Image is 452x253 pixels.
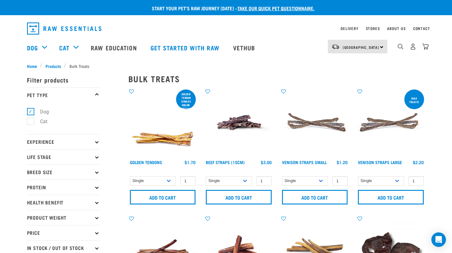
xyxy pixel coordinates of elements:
[27,22,101,35] img: Raw Essentials Logo
[358,190,424,204] input: Add to cart
[27,180,100,195] p: Protein
[30,108,51,116] label: Dog
[27,225,100,240] p: Price
[261,160,272,165] div: $3.00
[422,43,429,50] img: home-icon@2x.png
[257,176,272,186] input: 1
[398,44,403,49] img: home-icon-1@2x.png
[366,27,380,29] a: Stores
[227,35,263,60] a: Vethub
[358,161,402,163] a: Venison Straps Large
[343,46,379,48] span: [GEOGRAPHIC_DATA]
[413,160,424,165] div: $2.20
[27,210,100,225] p: Product Weight
[27,87,100,103] p: Pet Type
[27,134,100,149] p: Experience
[144,35,227,60] a: Get started with Raw
[404,94,424,106] div: BULK TREATS!
[431,232,446,247] div: Open Intercom Messenger
[410,43,416,50] img: user.png
[282,190,348,204] input: Add to cart
[27,63,40,69] a: Home
[27,63,37,69] span: Home
[337,160,348,165] div: $1.20
[27,195,100,210] p: Health Benefit
[185,160,195,165] div: $1.70
[27,149,100,164] p: Life Stage
[130,190,196,204] input: Add to cart
[237,7,314,9] a: take our quick pet questionnaire.
[180,176,195,186] input: 1
[413,27,430,29] a: Contact
[409,176,424,186] input: 1
[27,63,425,69] nav: breadcrumbs
[30,118,50,125] label: Cat
[332,176,348,186] input: 1
[206,161,245,163] a: Beef Straps (15cm)
[59,43,70,52] a: Cat
[22,20,430,37] nav: dropdown navigation
[46,63,61,69] span: Products
[27,164,100,180] p: Breed Size
[128,74,425,83] h2: Bulk Treats
[85,35,144,60] a: Raw Education
[42,63,64,69] a: Products
[280,88,349,157] img: Venison Straps
[27,43,38,52] a: Dog
[282,161,327,163] a: Venison Straps Small
[128,88,197,157] img: 1293 Golden Tendons 01
[331,44,340,49] img: van-moving.png
[130,161,162,163] a: Golden Tendons
[176,89,196,113] div: Golden Tendon singles online special!
[27,72,100,87] p: Filter products
[356,88,425,157] img: Stack of 3 Venison Straps Treats for Pets
[341,27,358,29] a: Delivery
[206,190,272,204] input: Add to cart
[204,88,273,157] img: Raw Essentials Beef Straps 15cm 6 Pack
[387,27,406,29] a: About Us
